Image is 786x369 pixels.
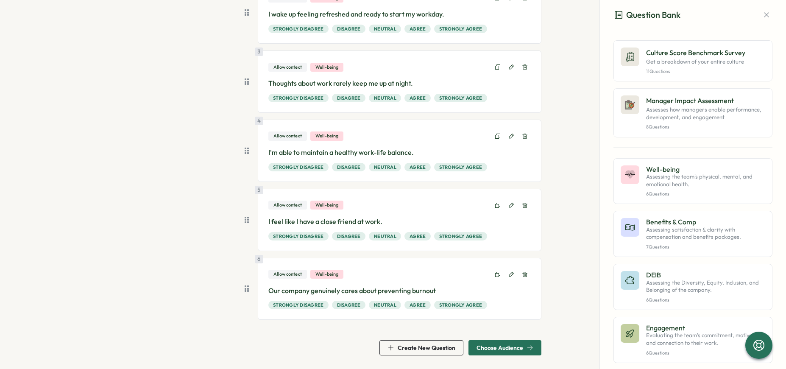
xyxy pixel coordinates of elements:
span: Strongly Agree [439,163,482,171]
p: Assessing the Diversity, Equity, Inclusion, and Belonging of the company. [646,279,765,294]
span: Disagree [337,301,361,309]
span: Strongly Agree [439,301,482,309]
h3: Question Bank [613,8,680,22]
span: Strongly Disagree [273,163,323,171]
span: Strongly Disagree [273,25,323,33]
span: Agree [410,94,426,102]
div: Well-being [310,131,343,140]
span: Agree [410,163,426,171]
span: Strongly Disagree [273,301,323,309]
div: Allow context [268,63,307,72]
p: I feel like I have a close friend at work. [268,216,531,227]
p: Assessing satisfaction & clarity with compensation and benefits packages. [646,226,765,241]
div: Well-being [310,63,343,72]
div: 5 [255,186,263,194]
p: 6 Questions [646,191,765,197]
div: 6 [255,255,263,263]
p: Benefits & Comp [646,218,765,226]
span: Strongly Disagree [273,94,323,102]
span: Strongly Agree [439,94,482,102]
p: 11 Questions [646,69,765,74]
p: Manager Impact Assessment [646,95,765,106]
span: Agree [410,301,426,309]
span: Choose Audience [477,345,523,351]
span: Create New Question [398,345,455,351]
span: Neutral [374,25,396,33]
p: Assessing the team's physical, mental, and emotional health. [646,173,765,188]
p: Thoughts about work rarely keep me up at night. [268,78,531,89]
button: Choose Audience [468,340,541,355]
div: Well-being [310,201,343,210]
span: Neutral [374,232,396,240]
div: Allow context [268,201,307,210]
p: I'm able to maintain a healthy work-life balance. [268,147,531,158]
button: Create New Question [379,340,463,355]
span: Strongly Agree [439,25,482,33]
p: Our company genuinely cares about preventing burnout [268,285,531,296]
p: 7 Questions [646,244,765,250]
div: 4 [255,117,263,125]
p: Evaluating the team's commitment, motivation, and connection to their work. [646,332,765,347]
img: Manager Impact Assessment [624,99,636,111]
button: Well-beingAssessing the team's physical, mental, and emotional health.6Questions [613,158,772,204]
span: Neutral [374,301,396,309]
p: Engagement [646,324,765,332]
span: Disagree [337,232,361,240]
p: Culture Score Benchmark Survey [646,48,765,58]
p: Get a breakdown of your entire culture [646,58,765,66]
span: Agree [410,232,426,240]
p: 6 Questions [646,350,765,356]
span: Disagree [337,94,361,102]
p: Assesses how managers enable performance, development, and engagement [646,106,765,121]
button: DEIBAssessing the Diversity, Equity, Inclusion, and Belonging of the company.6Questions [613,264,772,310]
button: EngagementEvaluating the team's commitment, motivation, and connection to their work.6Questions [613,317,772,363]
p: DEIB [646,271,765,279]
p: I wake up feeling refreshed and ready to start my workday. [268,9,531,20]
div: Well-being [310,270,343,279]
p: Well-being [646,165,765,173]
span: Disagree [337,163,361,171]
button: Benefits & CompAssessing satisfaction & clarity with compensation and benefits packages.7Questions [613,211,772,257]
div: Allow context [268,131,307,140]
span: Strongly Disagree [273,232,323,240]
p: 6 Questions [646,297,765,303]
span: Neutral [374,94,396,102]
span: Agree [410,25,426,33]
p: 8 Questions [646,124,765,130]
span: Strongly Agree [439,232,482,240]
div: Allow context [268,270,307,279]
div: 3 [255,48,263,56]
span: Disagree [337,25,361,33]
span: Neutral [374,163,396,171]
